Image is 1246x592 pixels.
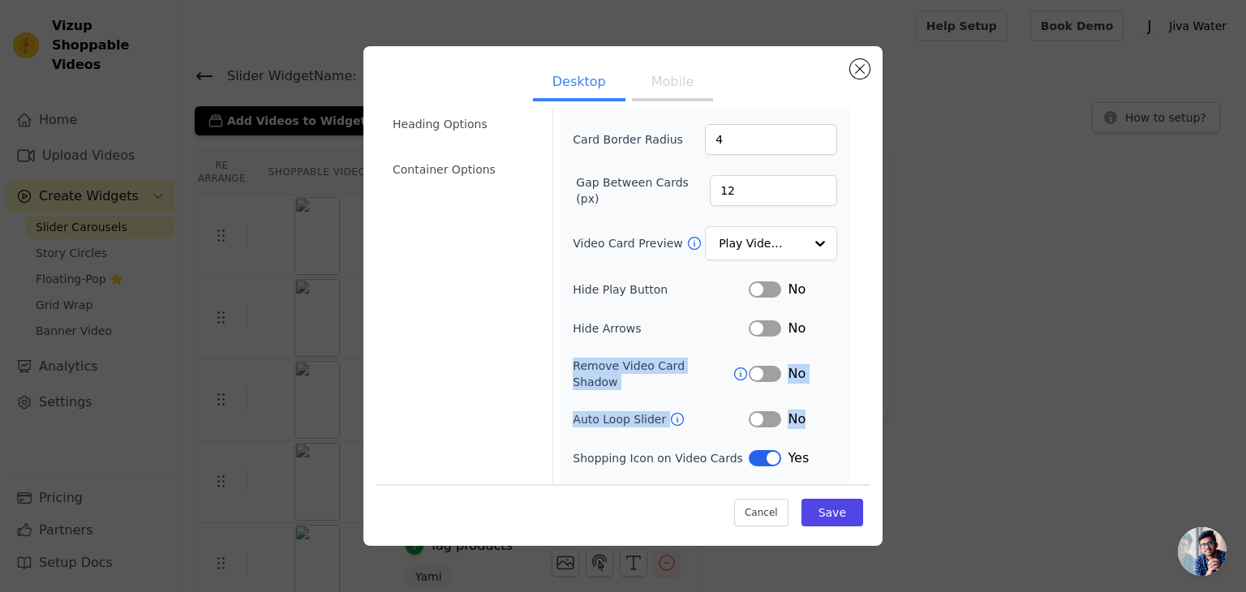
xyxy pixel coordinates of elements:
label: Auto Loop Slider [573,411,669,427]
label: Shopping Icon on Video Cards [573,450,749,466]
label: Gap Between Cards (px) [576,174,710,207]
span: No [788,280,806,299]
span: No [788,319,806,338]
button: Save [801,499,863,526]
button: Mobile [632,66,713,101]
li: Container Options [383,153,543,186]
button: Close modal [850,59,870,79]
label: Remove Video Card Shadow [573,358,733,390]
button: Desktop [533,66,625,101]
span: No [788,410,806,429]
button: Cancel [734,499,788,526]
span: Yes [788,448,809,468]
span: No [788,364,806,384]
label: Video Card Preview [573,235,685,251]
div: Open chat [1178,527,1227,576]
label: Hide Play Button [573,281,749,298]
li: Heading Options [383,108,543,140]
label: Card Border Radius [573,131,683,148]
label: Hide Arrows [573,320,749,337]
